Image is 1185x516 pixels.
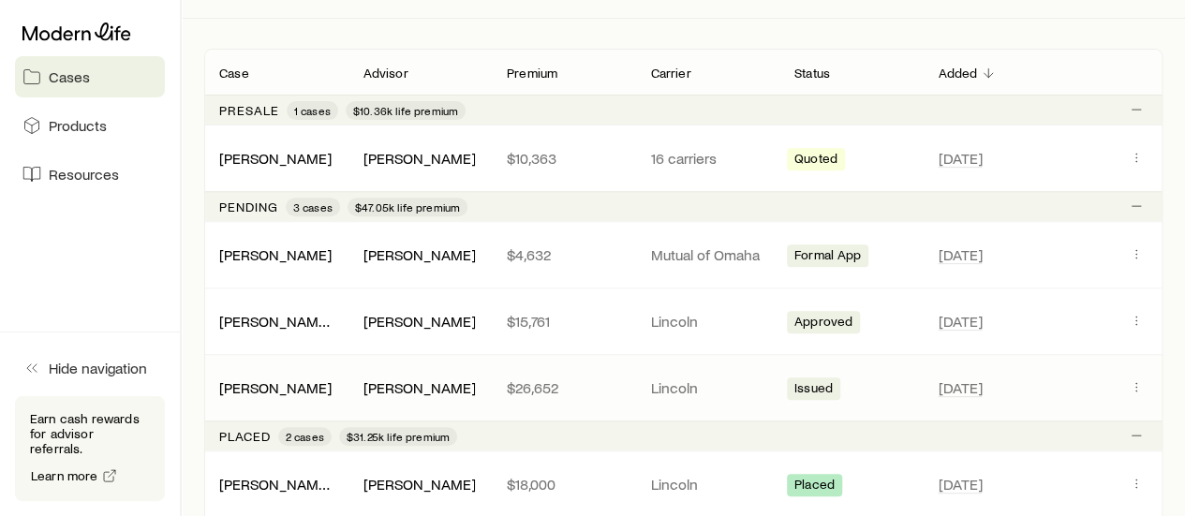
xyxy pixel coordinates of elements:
span: Products [49,116,107,135]
span: [DATE] [938,312,982,331]
a: [PERSON_NAME], [PERSON_NAME] [219,475,449,493]
span: 1 cases [294,103,331,118]
a: [PERSON_NAME] [219,378,332,396]
div: [PERSON_NAME] [219,245,332,265]
span: Approved [794,314,852,333]
div: [PERSON_NAME] [363,245,475,265]
div: [PERSON_NAME] [363,378,475,398]
p: $4,632 [507,245,620,264]
span: Quoted [794,151,837,170]
div: [PERSON_NAME], [PERSON_NAME] [219,475,333,494]
p: Advisor [363,66,407,81]
div: [PERSON_NAME] [219,149,332,169]
p: Pending [219,199,278,214]
p: Placed [219,429,271,444]
span: Formal App [794,247,862,267]
span: 3 cases [293,199,333,214]
span: $31.25k life premium [347,429,450,444]
a: [PERSON_NAME] [219,149,332,167]
div: Earn cash rewards for advisor referrals.Learn more [15,396,165,501]
p: $26,652 [507,378,620,397]
span: $47.05k life premium [355,199,460,214]
p: Premium [507,66,557,81]
span: Resources [49,165,119,184]
p: Status [794,66,830,81]
a: [PERSON_NAME] & [PERSON_NAME] [219,312,461,330]
p: $18,000 [507,475,620,494]
p: $10,363 [507,149,620,168]
div: [PERSON_NAME] [363,475,475,494]
span: Cases [49,67,90,86]
span: [DATE] [938,245,982,264]
a: Resources [15,154,165,195]
p: Lincoln [650,312,763,331]
p: $15,761 [507,312,620,331]
a: [PERSON_NAME] [219,245,332,263]
p: 16 carriers [650,149,763,168]
p: Lincoln [650,378,763,397]
span: Issued [794,380,833,400]
span: Placed [794,477,835,496]
p: Added [938,66,977,81]
p: Mutual of Omaha [650,245,763,264]
a: Cases [15,56,165,97]
span: Learn more [31,469,98,482]
p: Presale [219,103,279,118]
p: Case [219,66,249,81]
span: [DATE] [938,378,982,397]
p: Lincoln [650,475,763,494]
span: 2 cases [286,429,324,444]
p: Carrier [650,66,690,81]
div: [PERSON_NAME] [363,312,475,332]
div: [PERSON_NAME] [363,149,475,169]
div: [PERSON_NAME] & [PERSON_NAME] [219,312,333,332]
span: $10.36k life premium [353,103,458,118]
a: Products [15,105,165,146]
p: Earn cash rewards for advisor referrals. [30,411,150,456]
span: Hide navigation [49,359,147,377]
button: Hide navigation [15,347,165,389]
div: [PERSON_NAME] [219,378,332,398]
span: [DATE] [938,475,982,494]
span: [DATE] [938,149,982,168]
